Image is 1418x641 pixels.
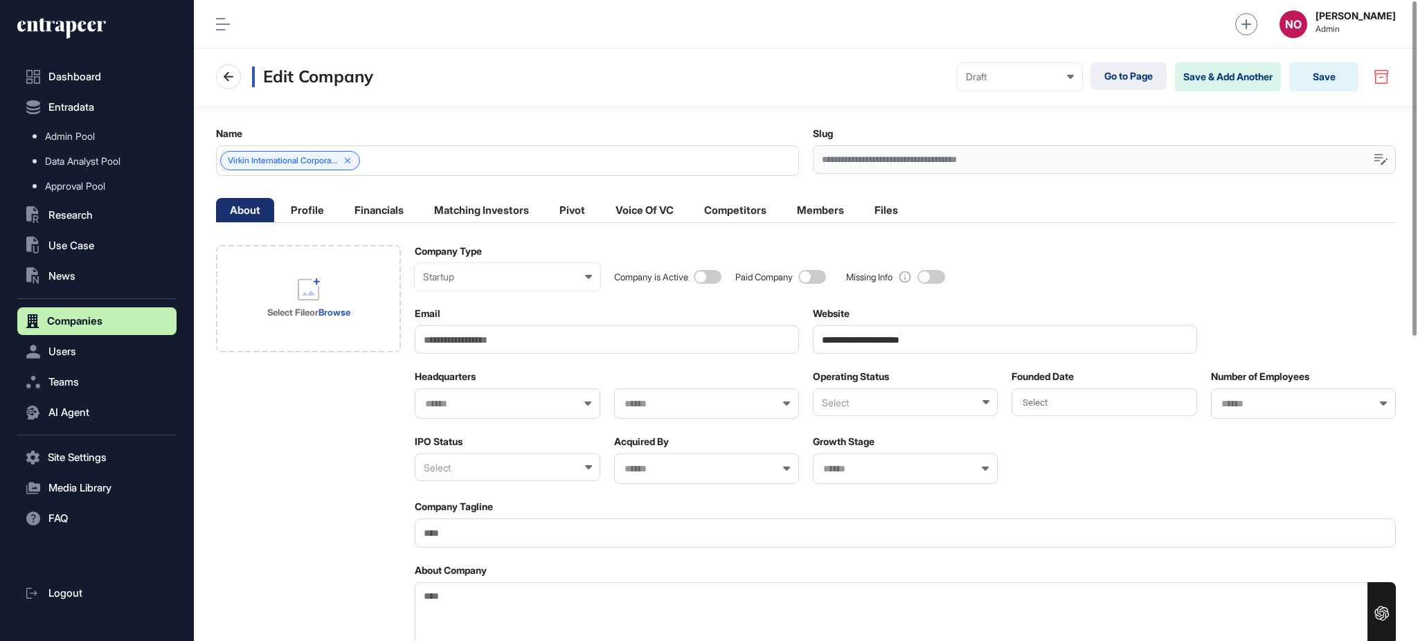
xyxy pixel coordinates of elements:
[861,198,912,222] li: Files
[228,156,337,165] span: Virkin International Corpora...
[813,436,874,447] label: Growth Stage
[24,174,177,199] a: Approval Pool
[783,198,858,222] li: Members
[48,588,82,599] span: Logout
[216,128,242,139] label: Name
[17,338,177,365] button: Users
[17,474,177,502] button: Media Library
[24,124,177,149] a: Admin Pool
[1316,10,1396,21] strong: [PERSON_NAME]
[415,371,476,382] label: Headquarters
[48,407,89,418] span: AI Agent
[17,63,177,91] a: Dashboard
[415,453,600,481] div: Select
[420,198,543,222] li: Matching Investors
[1175,62,1281,91] button: Save & Add Another
[45,131,95,142] span: Admin Pool
[48,210,93,221] span: Research
[1091,62,1167,90] a: Go to Page
[341,198,418,222] li: Financials
[614,436,669,447] label: Acquired By
[48,71,101,82] span: Dashboard
[318,307,350,318] a: Browse
[966,71,1074,82] div: Draft
[48,102,94,113] span: Entradata
[17,368,177,396] button: Teams
[48,240,94,251] span: Use Case
[1280,10,1307,38] button: NO
[17,579,177,607] a: Logout
[48,377,79,388] span: Teams
[45,181,105,192] span: Approval Pool
[1316,24,1396,34] span: Admin
[267,307,309,318] strong: Select File
[48,513,68,524] span: FAQ
[690,198,780,222] li: Competitors
[17,93,177,121] button: Entradata
[813,128,833,139] label: Slug
[17,201,177,229] button: Research
[252,66,373,87] h3: Edit Company
[415,565,487,576] label: About Company
[735,272,793,282] div: Paid Company
[1211,371,1309,382] label: Number of Employees
[1289,62,1358,91] button: Save
[216,245,401,352] div: Company Logo
[216,198,274,222] li: About
[267,306,350,318] div: or
[846,272,892,282] div: Missing Info
[602,198,688,222] li: Voice Of VC
[24,149,177,174] a: Data Analyst Pool
[48,452,107,463] span: Site Settings
[216,245,401,352] div: Select FileorBrowse
[17,232,177,260] button: Use Case
[17,262,177,290] button: News
[1012,371,1074,382] label: Founded Date
[1023,397,1048,408] span: Select
[47,316,102,327] span: Companies
[813,371,889,382] label: Operating Status
[48,482,111,494] span: Media Library
[546,198,599,222] li: Pivot
[17,307,177,335] button: Companies
[415,308,440,319] label: Email
[277,198,338,222] li: Profile
[48,271,75,282] span: News
[423,271,591,282] div: Startup
[415,501,493,512] label: Company Tagline
[415,246,482,257] label: Company Type
[17,399,177,426] button: AI Agent
[813,388,998,416] div: Select
[17,444,177,471] button: Site Settings
[813,308,850,319] label: Website
[614,272,688,282] div: Company is Active
[45,156,120,167] span: Data Analyst Pool
[415,436,463,447] label: IPO Status
[48,346,76,357] span: Users
[17,505,177,532] button: FAQ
